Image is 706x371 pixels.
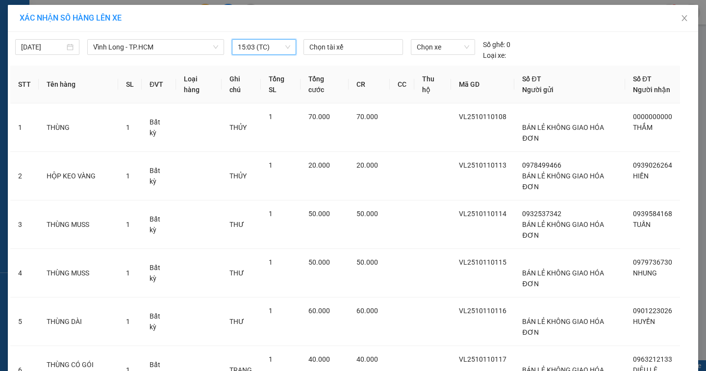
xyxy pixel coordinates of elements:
[417,40,469,54] span: Chọn xe
[64,9,87,20] span: Nhận:
[633,318,655,325] span: HUYỀN
[126,221,130,228] span: 1
[390,66,414,103] th: CC
[8,32,57,79] div: BÁN LẺ KHÔNG GIAO HÓA ĐƠN
[126,269,130,277] span: 1
[39,66,118,103] th: Tên hàng
[308,355,330,363] span: 40.000
[522,86,554,94] span: Người gửi
[301,66,349,103] th: Tổng cước
[39,152,118,200] td: HỘP KEO VÀNG
[8,8,57,32] div: Vĩnh Long
[308,113,330,121] span: 70.000
[356,258,378,266] span: 50.000
[681,14,688,22] span: close
[176,66,222,103] th: Loại hàng
[633,172,649,180] span: HIỀN
[10,103,39,152] td: 1
[356,113,378,121] span: 70.000
[142,249,176,297] td: Bất kỳ
[269,307,273,315] span: 1
[633,221,651,228] span: TUẤN
[142,66,176,103] th: ĐVT
[633,113,672,121] span: 0000000000
[229,172,247,180] span: THỦY
[118,66,142,103] th: SL
[269,258,273,266] span: 1
[633,124,653,131] span: THẮM
[8,9,24,20] span: Gửi:
[349,66,390,103] th: CR
[39,297,118,346] td: THÙNG DÀI
[459,113,506,121] span: VL2510110108
[10,297,39,346] td: 5
[522,172,604,191] span: BÁN LẺ KHÔNG GIAO HÓA ĐƠN
[356,355,378,363] span: 40.000
[633,210,672,218] span: 0939584168
[39,200,118,249] td: THÙNG MUSS
[93,40,218,54] span: Vĩnh Long - TP.HCM
[229,221,244,228] span: THƯ
[356,161,378,169] span: 20.000
[483,50,506,61] span: Loại xe:
[269,210,273,218] span: 1
[483,39,510,50] div: 0
[459,355,506,363] span: VL2510110117
[522,221,604,239] span: BÁN LẺ KHÔNG GIAO HÓA ĐƠN
[229,269,244,277] span: THƯ
[39,249,118,297] td: THÙNG MUSS
[308,210,330,218] span: 50.000
[142,297,176,346] td: Bất kỳ
[633,86,670,94] span: Người nhận
[633,355,672,363] span: 0963212133
[356,307,378,315] span: 60.000
[522,210,561,218] span: 0932537342
[229,318,244,325] span: THƯ
[522,318,604,336] span: BÁN LẺ KHÔNG GIAO HÓA ĐƠN
[10,152,39,200] td: 2
[64,8,142,32] div: TP. [PERSON_NAME]
[126,172,130,180] span: 1
[356,210,378,218] span: 50.000
[451,66,514,103] th: Mã GD
[522,124,604,142] span: BÁN LẺ KHÔNG GIAO HÓA ĐƠN
[633,307,672,315] span: 0901223026
[64,44,142,57] div: 0963212133
[229,124,247,131] span: THỦY
[269,355,273,363] span: 1
[414,66,451,103] th: Thu hộ
[142,152,176,200] td: Bất kỳ
[308,307,330,315] span: 60.000
[633,161,672,169] span: 0939026264
[483,39,505,50] span: Số ghế:
[269,113,273,121] span: 1
[21,42,65,52] input: 11/10/2025
[522,269,604,288] span: BÁN LẺ KHÔNG GIAO HÓA ĐƠN
[459,307,506,315] span: VL2510110116
[238,40,290,54] span: 15:03 (TC)
[126,124,130,131] span: 1
[308,258,330,266] span: 50.000
[459,161,506,169] span: VL2510110113
[459,258,506,266] span: VL2510110115
[142,200,176,249] td: Bất kỳ
[633,258,672,266] span: 0979736730
[10,200,39,249] td: 3
[126,318,130,325] span: 1
[522,75,541,83] span: Số ĐT
[39,103,118,152] td: THÙNG
[633,269,657,277] span: NHUNG
[308,161,330,169] span: 20.000
[459,210,506,218] span: VL2510110114
[261,66,301,103] th: Tổng SL
[213,44,219,50] span: down
[633,75,652,83] span: Số ĐT
[142,103,176,152] td: Bất kỳ
[10,66,39,103] th: STT
[10,249,39,297] td: 4
[20,13,122,23] span: XÁC NHẬN SỐ HÀNG LÊN XE
[671,5,698,32] button: Close
[522,161,561,169] span: 0978499466
[269,161,273,169] span: 1
[64,32,142,44] div: DIỆU LÊ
